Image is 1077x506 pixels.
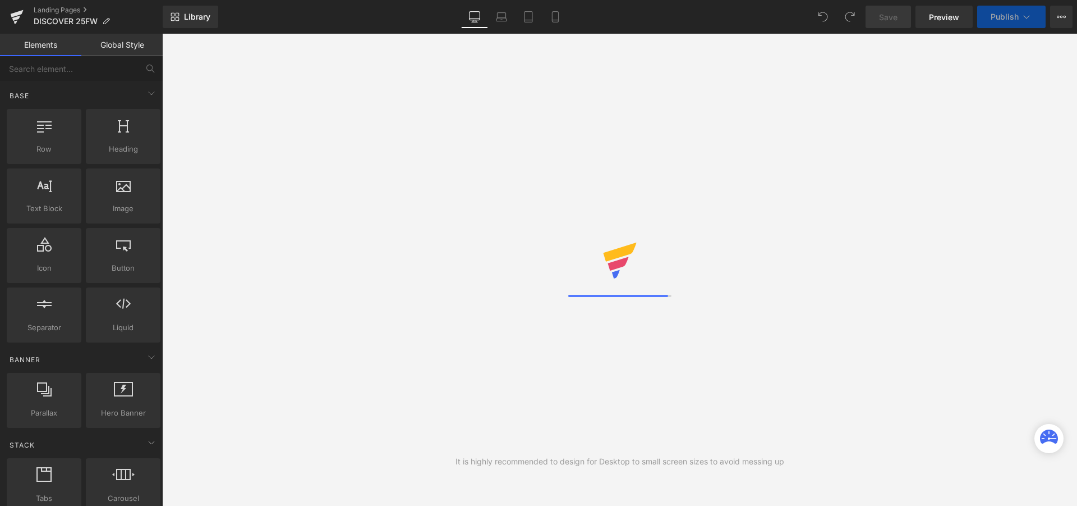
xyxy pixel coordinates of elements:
a: Preview [915,6,973,28]
a: Landing Pages [34,6,163,15]
span: Parallax [10,407,78,419]
span: Carousel [89,493,157,504]
a: Tablet [515,6,542,28]
span: Liquid [89,322,157,334]
span: Base [8,90,30,101]
span: DISCOVER 25FW [34,17,98,26]
button: Undo [812,6,834,28]
span: Icon [10,262,78,274]
span: Publish [991,12,1019,21]
span: Stack [8,440,36,450]
a: Laptop [488,6,515,28]
button: More [1050,6,1073,28]
a: Mobile [542,6,569,28]
a: Global Style [81,34,163,56]
span: Library [184,12,210,22]
span: Banner [8,354,42,365]
span: Row [10,143,78,155]
span: Image [89,203,157,215]
button: Redo [839,6,861,28]
span: Preview [929,11,959,23]
span: Save [879,11,897,23]
div: It is highly recommended to design for Desktop to small screen sizes to avoid messing up [455,455,784,468]
span: Hero Banner [89,407,157,419]
span: Heading [89,143,157,155]
span: Separator [10,322,78,334]
a: Desktop [461,6,488,28]
button: Publish [977,6,1046,28]
a: New Library [163,6,218,28]
span: Text Block [10,203,78,215]
span: Button [89,262,157,274]
span: Tabs [10,493,78,504]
